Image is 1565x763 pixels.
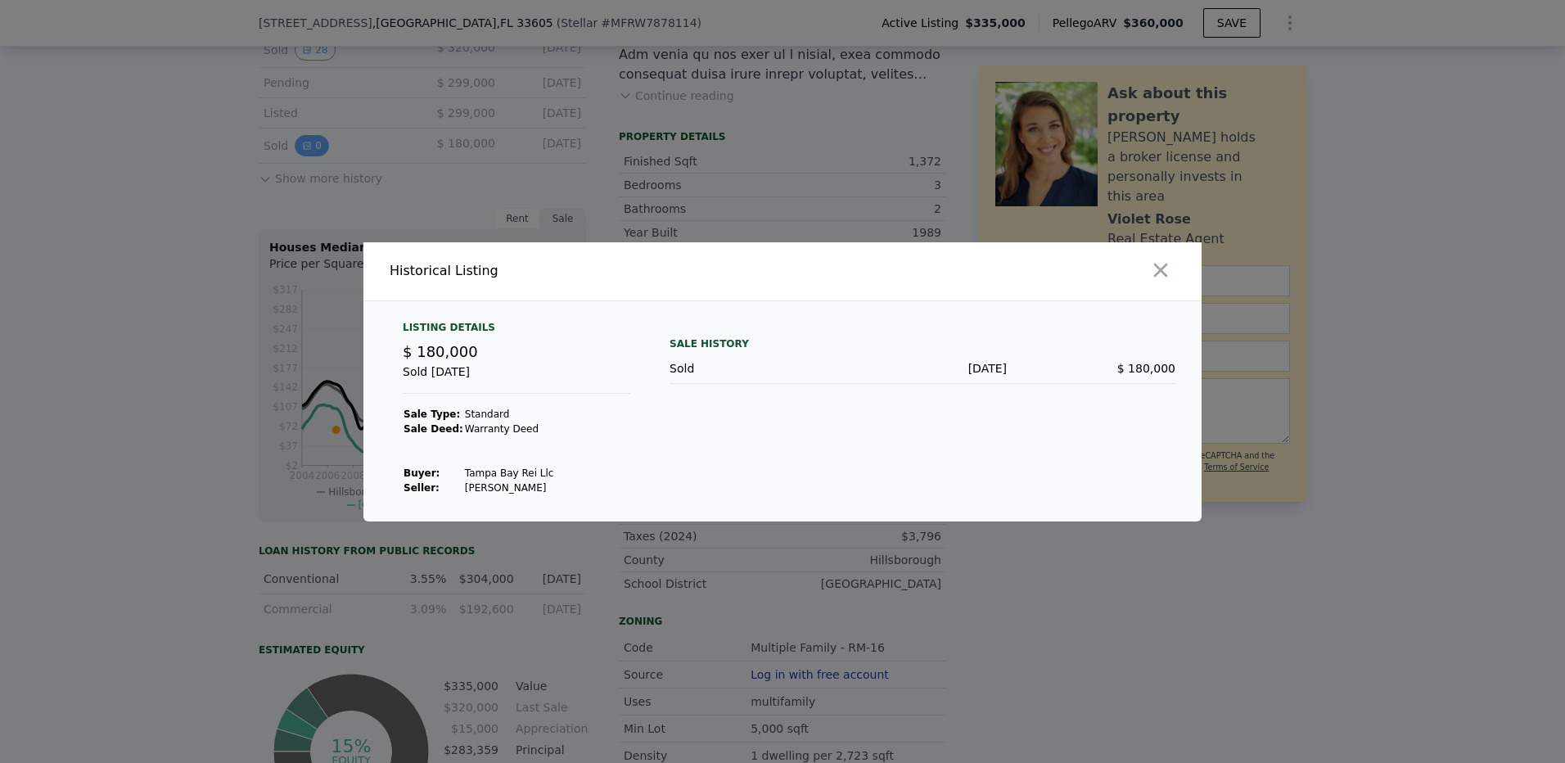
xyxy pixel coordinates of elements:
strong: Sale Deed: [404,423,463,435]
strong: Sale Type: [404,409,460,420]
td: Standard [464,407,555,422]
div: Sale History [670,334,1175,354]
span: $ 180,000 [1117,362,1175,375]
div: Historical Listing [390,261,776,281]
div: Listing Details [403,321,630,341]
td: Warranty Deed [464,422,555,436]
strong: Seller : [404,482,440,494]
div: Sold [670,360,838,377]
strong: Buyer : [404,467,440,479]
div: Sold [DATE] [403,363,630,394]
div: [DATE] [838,360,1007,377]
td: [PERSON_NAME] [464,481,555,495]
span: $ 180,000 [403,343,478,360]
td: Tampa Bay Rei Llc [464,466,555,481]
